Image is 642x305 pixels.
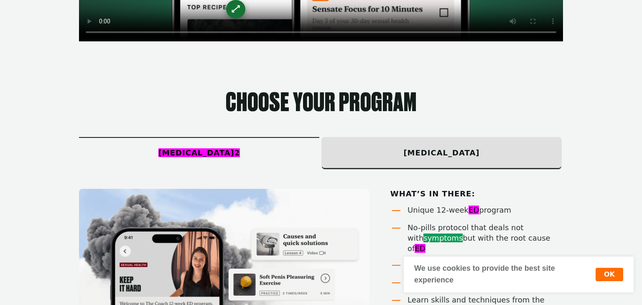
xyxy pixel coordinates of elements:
[408,222,563,254] div: No-pills protocol that deals not with but with the root cause of
[414,263,596,286] div: We use cookies to provide the best site experience
[408,205,563,215] div: Unique 12-week program
[158,148,240,157] span: Category: HK Miracle Cure and 1 other(s), Term: "Erectile dysfunction"
[390,189,563,199] div: What’s in there:
[234,148,240,157] span: Number of Categories containing this Term
[423,234,463,242] span: Category: Birth Control, Term: "symptoms"
[79,91,563,116] h2: Choose your program
[228,2,243,16] div: ⟷
[469,206,479,214] span: Category: Miracle Cure Condition List, Term: "ed", Translation: "and"
[321,138,562,168] div: [MEDICAL_DATA]
[596,268,623,281] button: OK
[415,244,425,253] span: Category: Miracle Cure Condition List, Term: "ed", Translation: "and"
